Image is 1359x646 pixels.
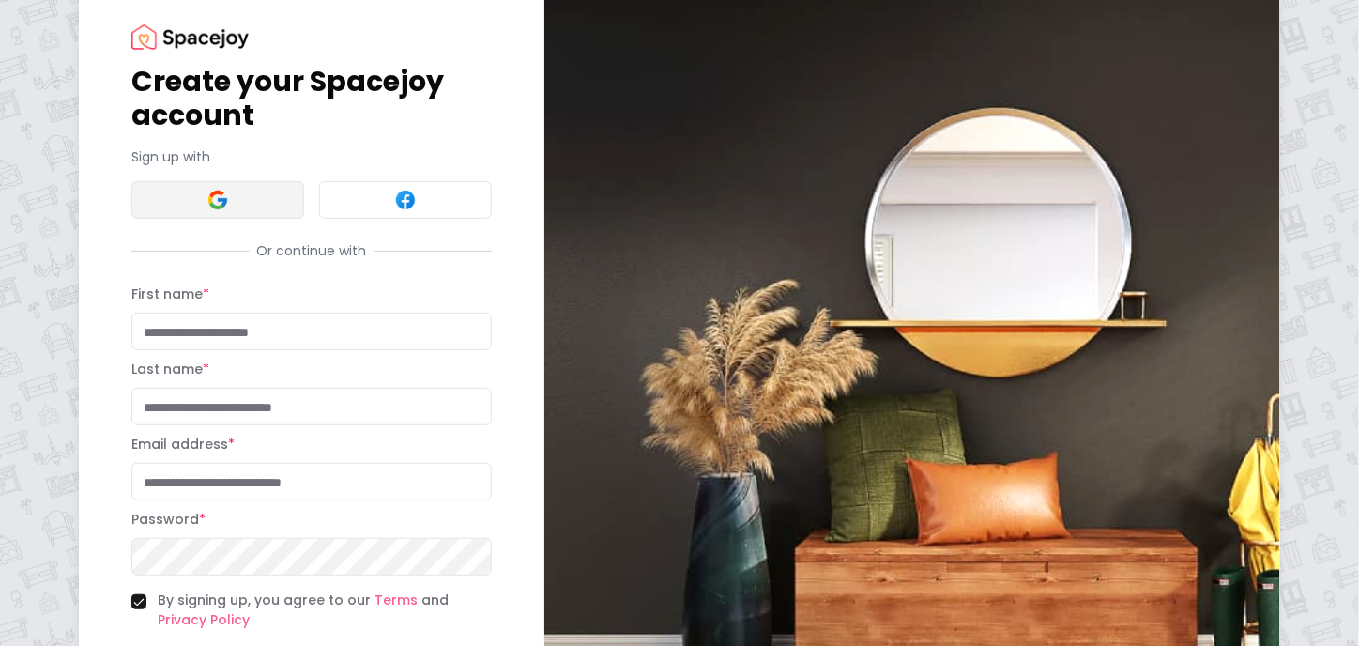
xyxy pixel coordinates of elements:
[131,65,492,132] h1: Create your Spacejoy account
[250,241,374,260] span: Or continue with
[131,510,206,529] label: Password
[131,24,249,50] img: Spacejoy Logo
[131,285,209,303] label: First name
[158,591,492,630] label: By signing up, you agree to our and
[158,610,250,629] a: Privacy Policy
[131,435,235,454] label: Email address
[131,147,492,166] p: Sign up with
[394,189,417,211] img: Facebook signin
[131,360,209,378] label: Last name
[206,189,229,211] img: Google signin
[374,591,418,609] a: Terms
